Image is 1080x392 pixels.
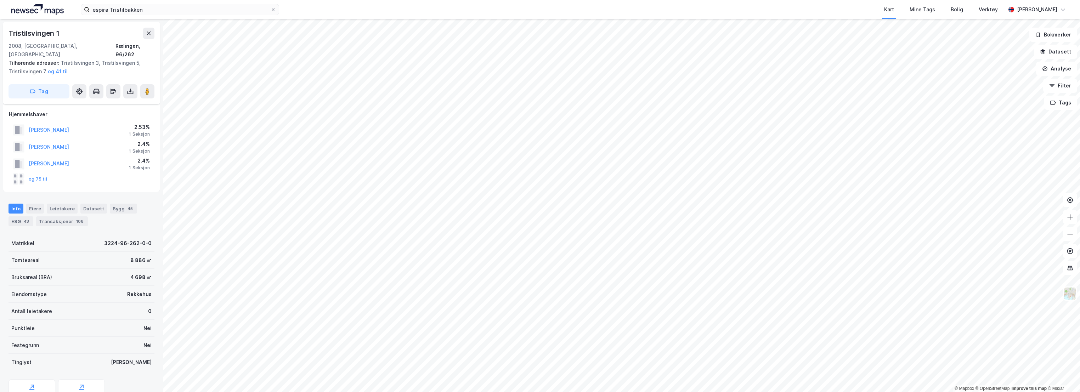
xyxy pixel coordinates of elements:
[129,165,150,171] div: 1 Seksjon
[47,204,78,214] div: Leietakere
[11,273,52,282] div: Bruksareal (BRA)
[115,42,154,59] div: Rælingen, 96/262
[9,204,23,214] div: Info
[80,204,107,214] div: Datasett
[129,123,150,131] div: 2.53%
[111,358,152,367] div: [PERSON_NAME]
[1044,96,1077,110] button: Tags
[9,216,33,226] div: ESG
[148,307,152,316] div: 0
[11,4,64,15] img: logo.a4113a55bc3d86da70a041830d287a7e.svg
[110,204,137,214] div: Bygg
[129,140,150,148] div: 2.4%
[910,5,935,14] div: Mine Tags
[951,5,963,14] div: Bolig
[1043,79,1077,93] button: Filter
[143,341,152,350] div: Nei
[1063,287,1077,300] img: Z
[11,239,34,248] div: Matrikkel
[9,60,61,66] span: Tilhørende adresser:
[90,4,270,15] input: Søk på adresse, matrikkel, gårdeiere, leietakere eller personer
[104,239,152,248] div: 3224-96-262-0-0
[126,205,134,212] div: 45
[129,131,150,137] div: 1 Seksjon
[979,5,998,14] div: Verktøy
[129,148,150,154] div: 1 Seksjon
[129,157,150,165] div: 2.4%
[9,84,69,98] button: Tag
[130,256,152,265] div: 8 886 ㎡
[1045,358,1080,392] iframe: Chat Widget
[1017,5,1057,14] div: [PERSON_NAME]
[26,204,44,214] div: Eiere
[11,324,35,333] div: Punktleie
[75,218,85,225] div: 106
[9,42,115,59] div: 2008, [GEOGRAPHIC_DATA], [GEOGRAPHIC_DATA]
[884,5,894,14] div: Kart
[11,341,39,350] div: Festegrunn
[130,273,152,282] div: 4 698 ㎡
[9,59,149,76] div: Tristilsvingen 3, Tristilsvingen 5, Tristilsvingen 7
[11,290,47,299] div: Eiendomstype
[9,28,61,39] div: Tristilsvingen 1
[127,290,152,299] div: Rekkehus
[976,386,1010,391] a: OpenStreetMap
[9,110,154,119] div: Hjemmelshaver
[11,256,40,265] div: Tomteareal
[11,307,52,316] div: Antall leietakere
[36,216,88,226] div: Transaksjoner
[1036,62,1077,76] button: Analyse
[1029,28,1077,42] button: Bokmerker
[11,358,32,367] div: Tinglyst
[1045,358,1080,392] div: Kontrollprogram for chat
[143,324,152,333] div: Nei
[22,218,30,225] div: 43
[1034,45,1077,59] button: Datasett
[955,386,974,391] a: Mapbox
[1012,386,1047,391] a: Improve this map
